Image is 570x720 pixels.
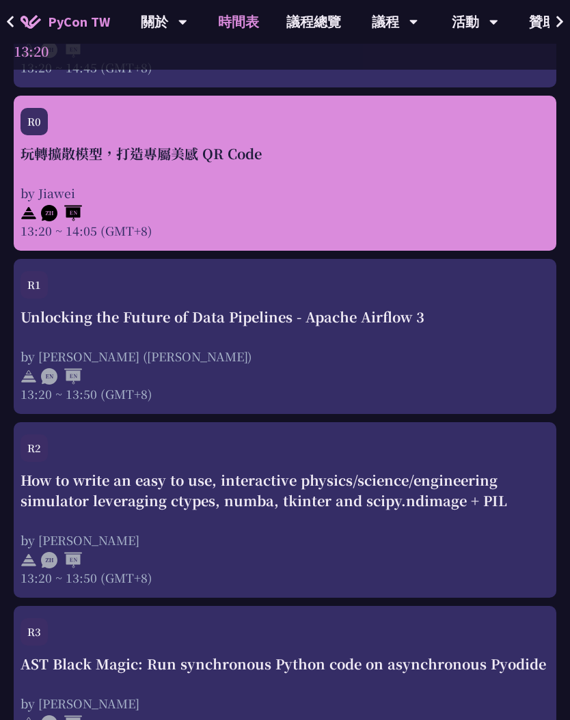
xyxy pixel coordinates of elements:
div: R1 [21,271,48,299]
img: svg+xml;base64,PHN2ZyB4bWxucz0iaHR0cDovL3d3dy53My5vcmcvMjAwMC9zdmciIHdpZHRoPSIyNCIgaGVpZ2h0PSIyNC... [21,205,37,221]
div: by [PERSON_NAME] [21,531,549,549]
div: How to write an easy to use, interactive physics/science/engineering simulator leveraging ctypes,... [21,470,549,511]
img: ZHEN.371966e.svg [41,552,82,568]
span: PyCon TW [48,12,110,32]
a: R2 How to write an easy to use, interactive physics/science/engineering simulator leveraging ctyp... [21,434,549,586]
div: 13:20 ~ 13:50 (GMT+8) [21,385,549,402]
div: by [PERSON_NAME] ([PERSON_NAME]) [21,348,549,365]
div: 13:20 ~ 14:05 (GMT+8) [21,222,549,239]
div: by Jiawei [21,184,549,202]
img: Home icon of PyCon TW 2025 [21,15,41,29]
div: Unlocking the Future of Data Pipelines - Apache Airflow 3 [21,307,549,327]
a: R0 玩轉擴散模型，打造專屬美感 QR Code by Jiawei 13:20 ~ 14:05 (GMT+8) [21,108,549,239]
img: svg+xml;base64,PHN2ZyB4bWxucz0iaHR0cDovL3d3dy53My5vcmcvMjAwMC9zdmciIHdpZHRoPSIyNCIgaGVpZ2h0PSIyNC... [21,368,37,385]
div: AST Black Magic: Run synchronous Python code on asynchronous Pyodide [21,654,549,674]
div: by [PERSON_NAME] [21,695,549,712]
div: 13:20 [14,33,556,70]
div: 13:20 ~ 13:50 (GMT+8) [21,569,549,586]
div: 玩轉擴散模型，打造專屬美感 QR Code [21,143,549,164]
img: ENEN.5a408d1.svg [41,368,82,385]
div: R2 [21,434,48,462]
div: R3 [21,618,48,646]
img: svg+xml;base64,PHN2ZyB4bWxucz0iaHR0cDovL3d3dy53My5vcmcvMjAwMC9zdmciIHdpZHRoPSIyNCIgaGVpZ2h0PSIyNC... [21,552,37,568]
a: PyCon TW [7,5,124,39]
img: ZHEN.371966e.svg [41,205,82,221]
a: R1 Unlocking the Future of Data Pipelines - Apache Airflow 3 by [PERSON_NAME] ([PERSON_NAME]) 13:... [21,271,549,402]
div: R0 [21,108,48,135]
